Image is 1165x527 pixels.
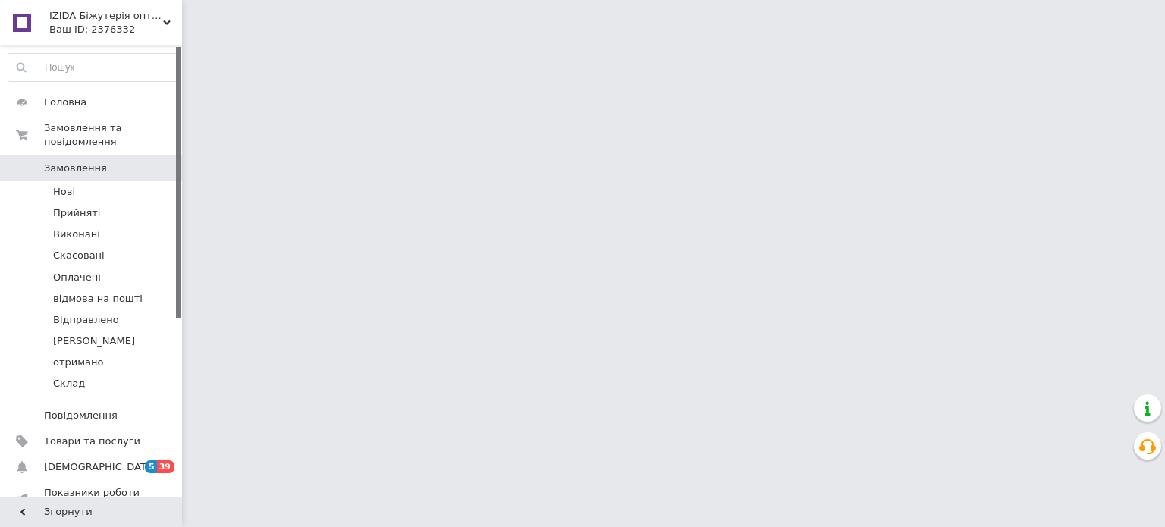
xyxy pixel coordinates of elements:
[44,162,107,175] span: Замовлення
[44,96,86,109] span: Головна
[157,460,174,473] span: 39
[44,486,140,513] span: Показники роботи компанії
[53,185,75,199] span: Нові
[44,460,156,474] span: [DEMOGRAPHIC_DATA]
[44,409,118,422] span: Повідомлення
[44,434,140,448] span: Товари та послуги
[53,249,105,262] span: Скасовані
[145,460,157,473] span: 5
[53,206,100,220] span: Прийняті
[53,271,101,284] span: Оплачені
[53,334,135,348] span: [PERSON_NAME]
[53,292,143,306] span: відмова на пошті
[44,121,182,149] span: Замовлення та повідомлення
[49,9,163,23] span: IZIDA Біжутерія оптом, натуральне каміння та перли, фурнітура для біжутерії оптом
[53,356,103,369] span: отримано
[53,227,100,241] span: Виконані
[53,313,119,327] span: Відправлено
[49,23,182,36] div: Ваш ID: 2376332
[53,377,85,391] span: Склад
[8,54,178,81] input: Пошук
